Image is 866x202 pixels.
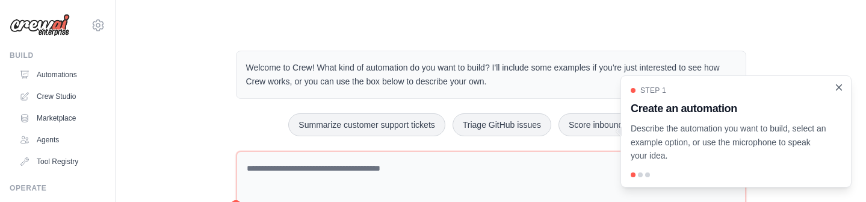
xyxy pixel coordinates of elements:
[14,152,105,171] a: Tool Registry
[10,14,70,37] img: Logo
[10,51,105,60] div: Build
[14,130,105,150] a: Agents
[631,100,827,117] h3: Create an automation
[834,83,844,92] button: Close walkthrough
[558,113,656,136] button: Score inbound leads
[10,183,105,193] div: Operate
[246,61,736,89] p: Welcome to Crew! What kind of automation do you want to build? I'll include some examples if you'...
[631,122,827,163] p: Describe the automation you want to build, select an example option, or use the microphone to spe...
[640,86,666,95] span: Step 1
[288,113,445,136] button: Summarize customer support tickets
[14,87,105,106] a: Crew Studio
[806,144,866,202] iframe: Chat Widget
[453,113,551,136] button: Triage GitHub issues
[14,65,105,84] a: Automations
[14,109,105,128] a: Marketplace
